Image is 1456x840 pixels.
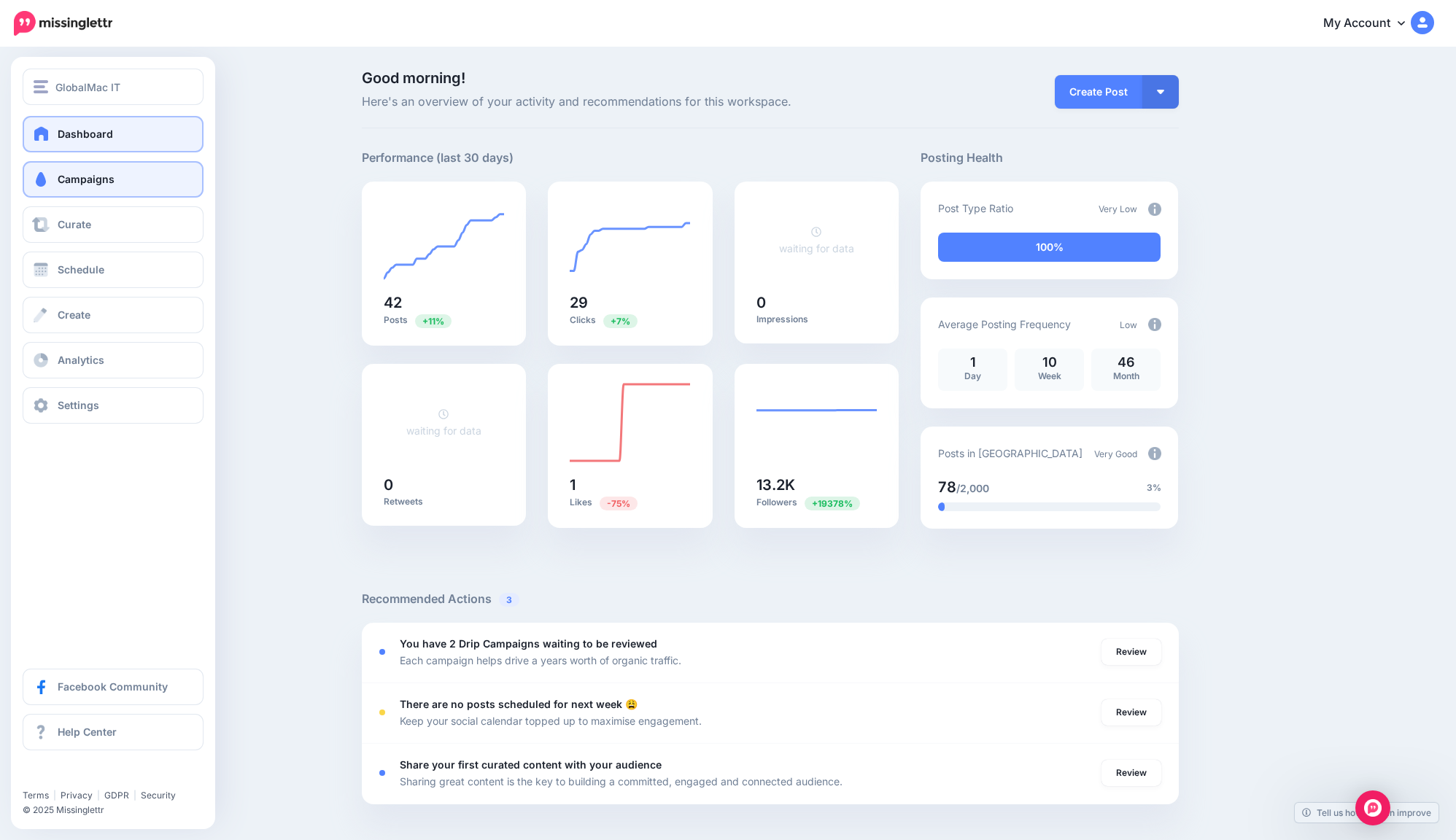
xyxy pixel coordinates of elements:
[23,342,204,378] a: Analytics
[779,225,854,254] a: waiting for data
[1022,356,1077,369] p: 10
[1147,481,1161,495] span: 3%
[61,790,93,801] a: Privacy
[14,11,112,36] img: Missinglettr
[499,593,519,607] span: 3
[23,769,136,783] iframe: Twitter Follow Button
[1120,319,1137,330] span: Low
[58,308,90,321] span: Create
[97,790,100,801] span: |
[1295,803,1438,822] a: Tell us how we can improve
[23,387,204,424] a: Settings
[55,79,120,96] span: GlobalMac IT
[938,316,1071,332] p: Average Posting Frequency
[400,758,662,771] b: Share your first curated content with your audience
[570,496,691,510] p: Likes
[362,93,899,112] span: Here's an overview of your activity and recommendations for this workspace.
[34,80,48,93] img: menu.png
[1113,370,1139,381] span: Month
[406,408,481,437] a: waiting for data
[938,200,1013,217] p: Post Type Ratio
[23,803,214,817] li: © 2025 Missinglettr
[1038,370,1061,381] span: Week
[58,173,115,185] span: Campaigns
[23,297,204,333] a: Create
[956,482,989,494] span: /2,000
[23,252,204,288] a: Schedule
[1099,356,1153,369] p: 46
[23,790,49,801] a: Terms
[756,314,878,325] p: Impressions
[1099,203,1137,214] span: Very Low
[938,233,1161,262] div: 100% of your posts in the last 30 days have been from Drip Campaigns
[23,669,204,705] a: Facebook Community
[23,116,204,152] a: Dashboard
[400,652,681,669] p: Each campaign helps drive a years worth of organic traffic.
[379,770,385,776] div: <div class='status-dot small red margin-right'></div>Error
[570,314,691,327] p: Clicks
[58,680,168,693] span: Facebook Community
[384,295,505,310] h5: 42
[938,502,945,511] div: 3% of your posts in the last 30 days have been from Drip Campaigns
[600,497,638,510] span: Previous period: 4
[1094,448,1137,459] span: Very Good
[58,218,91,230] span: Curate
[23,206,204,243] a: Curate
[570,478,691,492] h5: 1
[23,714,204,750] a: Help Center
[921,149,1178,167] h5: Posting Health
[58,128,113,140] span: Dashboard
[570,295,691,310] h5: 29
[400,698,638,710] b: There are no posts scheduled for next week 😩
[1148,318,1161,331] img: info-circle-grey.png
[53,790,56,801] span: |
[1101,760,1161,786] a: Review
[58,354,104,366] span: Analytics
[384,496,505,507] p: Retweets
[964,370,981,381] span: Day
[379,649,385,655] div: <div class='status-dot small red margin-right'></div>Error
[415,314,452,328] span: Previous period: 38
[141,790,176,801] a: Security
[23,161,204,198] a: Campaigns
[58,726,117,738] span: Help Center
[400,637,657,650] b: You have 2 Drip Campaigns waiting to be reviewed
[1101,699,1161,726] a: Review
[133,790,136,801] span: |
[1157,90,1164,94] img: arrow-down-white.png
[362,590,1179,608] h5: Recommended Actions
[1055,75,1142,109] a: Create Post
[23,69,204,105] button: GlobalMac IT
[938,445,1083,462] p: Posts in [GEOGRAPHIC_DATA]
[104,790,129,801] a: GDPR
[379,709,385,715] div: <div class='status-dot small red margin-right'></div>Error
[1148,203,1161,216] img: info-circle-grey.png
[400,773,843,790] p: Sharing great content is the key to building a committed, engaged and connected audience.
[1355,790,1390,825] div: Open Intercom Messenger
[938,478,956,496] span: 78
[58,263,104,276] span: Schedule
[384,478,505,492] h5: 0
[362,69,465,87] span: Good morning!
[603,314,638,328] span: Previous period: 27
[945,356,1000,369] p: 1
[756,295,878,310] h5: 0
[1148,447,1161,460] img: info-circle-grey.png
[756,478,878,492] h5: 13.2K
[756,496,878,510] p: Followers
[400,712,702,729] p: Keep your social calendar topped up to maximise engagement.
[1101,639,1161,665] a: Review
[805,497,860,510] span: Previous period: 68
[362,149,514,167] h5: Performance (last 30 days)
[58,399,99,411] span: Settings
[384,314,505,327] p: Posts
[1309,6,1434,42] a: My Account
